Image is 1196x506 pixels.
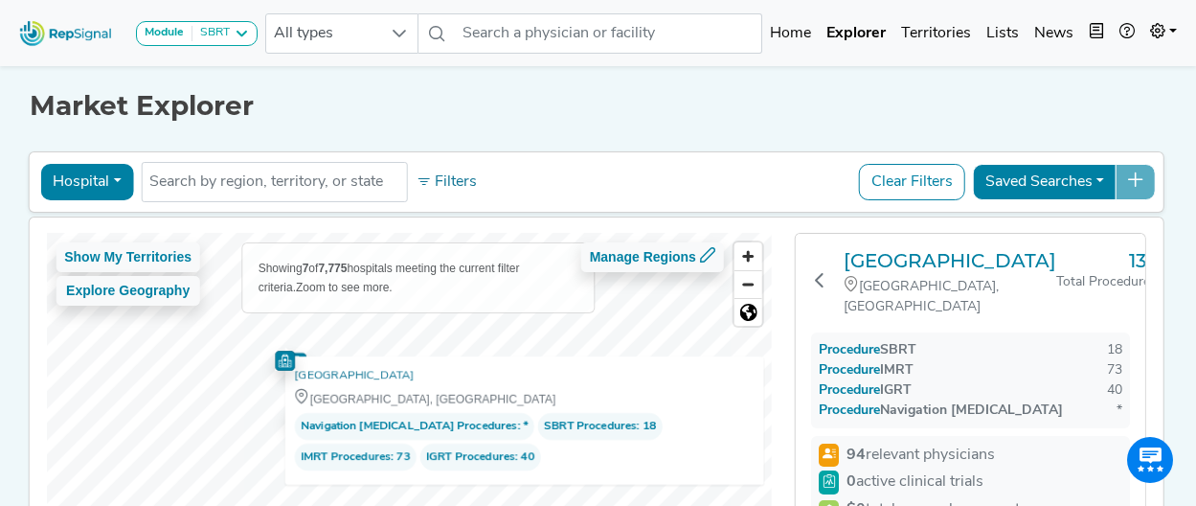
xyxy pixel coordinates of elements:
input: Search a physician or facility [455,13,762,54]
div: Navigation [MEDICAL_DATA] [819,401,1063,421]
b: 7 [303,262,309,275]
div: 40 [1107,380,1122,401]
span: Showing of hospitals meeting the current filter criteria. [259,262,520,294]
div: Total Procedures [1056,272,1157,292]
button: Hospital [40,164,133,200]
span: relevant physicians [846,444,995,467]
button: ModuleSBRT [136,21,258,46]
button: Saved Searches [973,164,1117,200]
button: Manage Regions [581,242,724,272]
span: Procedure [838,403,880,418]
button: Zoom in [734,242,762,270]
span: Zoom to see more. [296,281,393,294]
a: [GEOGRAPHIC_DATA] [844,249,1056,272]
span: : 73 [294,444,416,471]
div: [GEOGRAPHIC_DATA], [GEOGRAPHIC_DATA] [294,389,754,409]
div: IMRT [819,360,914,380]
button: Reset bearing to north [734,298,762,326]
span: Procedure [838,363,880,378]
b: 7,775 [318,262,347,275]
strong: Module [145,27,184,38]
span: All types [266,14,381,53]
button: Show My Territories [56,242,200,272]
span: IGRT Procedures [425,448,514,467]
div: Map marker [286,353,306,373]
div: Map marker [275,350,295,370]
span: Navigation [MEDICAL_DATA] Procedures [301,417,517,436]
span: IMRT Procedures [301,448,391,467]
span: SBRT Procedures [543,417,636,436]
button: Intel Book [1081,14,1112,53]
div: IGRT [819,380,912,401]
div: 18 [1107,340,1122,360]
a: Explorer [819,14,893,53]
button: Clear Filters [859,164,965,200]
span: : 18 [537,413,662,440]
button: Zoom out [734,270,762,298]
div: [GEOGRAPHIC_DATA], [GEOGRAPHIC_DATA] [844,276,1056,317]
span: Procedure [838,383,880,398]
a: Lists [979,14,1027,53]
span: active clinical trials [846,471,983,494]
span: Reset zoom [734,299,762,326]
span: Procedure [838,343,880,357]
strong: 0 [846,474,856,490]
span: : 40 [419,444,540,471]
h3: 132 [1056,249,1157,272]
strong: 94 [846,448,866,463]
span: Zoom out [734,271,762,298]
div: SBRT [819,340,916,360]
div: SBRT [192,26,230,41]
button: Filters [411,166,482,198]
input: Search by region, territory, or state [149,171,398,194]
a: Territories [893,14,979,53]
a: Home [762,14,819,53]
button: Explore Geography [56,276,200,306]
a: News [1027,14,1081,53]
div: 73 [1107,360,1122,380]
h1: Market Explorer [30,90,1166,123]
a: [GEOGRAPHIC_DATA] [294,366,414,385]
